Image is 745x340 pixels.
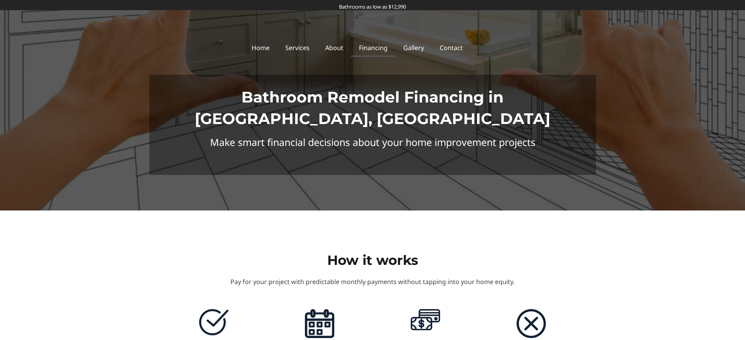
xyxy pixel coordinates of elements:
p: Make smart financial decisions about your home improvement projects [161,137,584,148]
a: About [317,39,351,57]
a: Home [244,39,277,57]
p: Pay for your project with predictable monthly payments without tapping into your home equity. [161,277,584,287]
h1: Bathroom Remodel Financing in [GEOGRAPHIC_DATA], [GEOGRAPHIC_DATA] [161,86,584,129]
h2: How it works [161,252,584,269]
a: Contact [432,39,471,57]
a: Gallery [395,39,432,57]
a: Financing [351,39,395,57]
a: Services [277,39,317,57]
